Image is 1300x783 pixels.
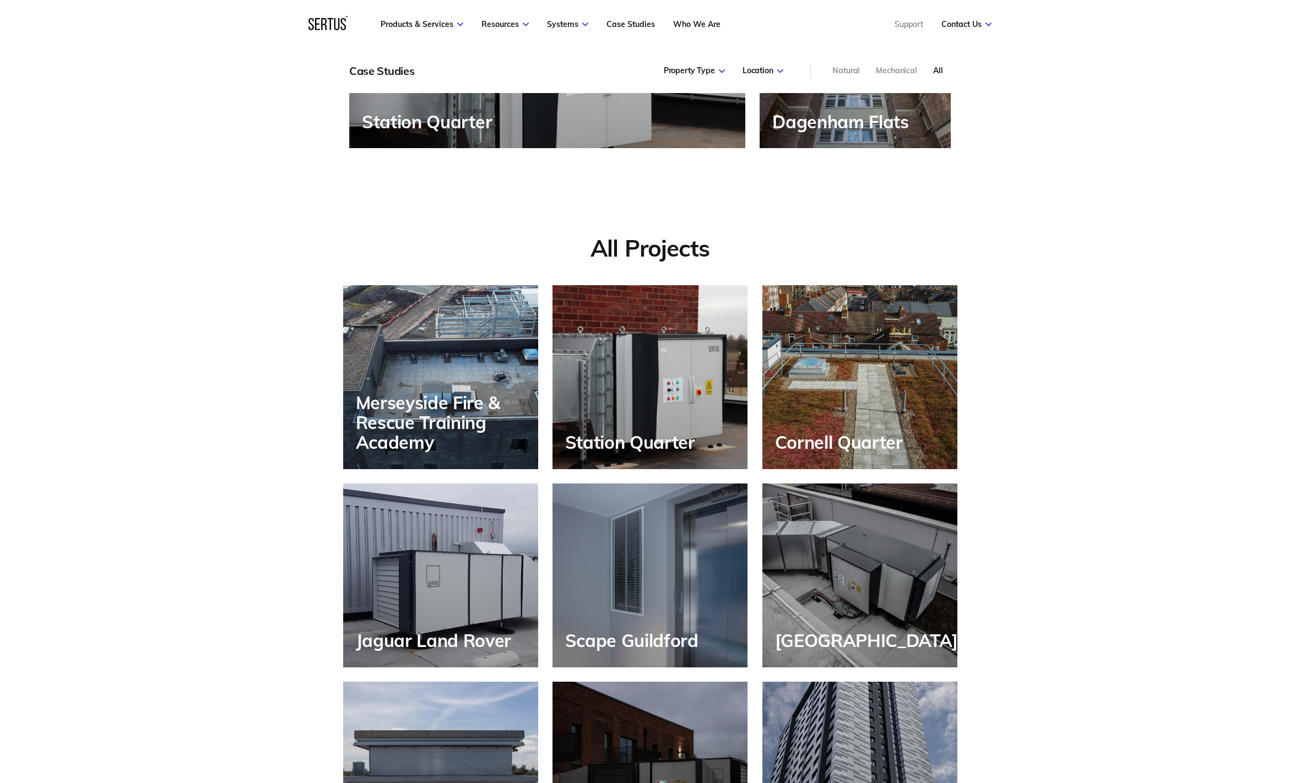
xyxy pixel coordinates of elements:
a: Case Studies [606,19,655,29]
div: Scape Guildford [565,630,704,650]
div: All Projects [343,234,957,263]
a: Scape Guildford [552,483,747,667]
div: All [933,66,943,77]
a: Support [895,19,923,29]
a: Who We Are [673,19,721,29]
div: Merseyside Fire & Rescue Training Academy [356,393,538,453]
div: Location [743,66,783,77]
div: Cornell Quarter [775,432,908,452]
div: Station Quarter [565,432,701,452]
div: [GEOGRAPHIC_DATA] [775,630,964,650]
div: Property Type [664,66,725,77]
a: Jaguar Land Rover [343,483,538,667]
div: Natural [832,66,860,77]
div: Jaguar Land Rover [356,630,517,650]
a: Cornell Quarter [762,285,957,469]
div: Case Studies [349,64,414,78]
div: Mechanical [876,66,917,77]
a: Systems [547,19,588,29]
div: Dagenham Flats [772,112,914,132]
a: Station Quarter [552,285,747,469]
iframe: Chat Widget [1102,655,1300,783]
a: [GEOGRAPHIC_DATA] [762,483,957,667]
a: Merseyside Fire & Rescue Training Academy [343,285,538,469]
a: Resources [481,19,529,29]
a: Products & Services [381,19,463,29]
div: Station Quarter [362,112,497,132]
a: Contact Us [941,19,992,29]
